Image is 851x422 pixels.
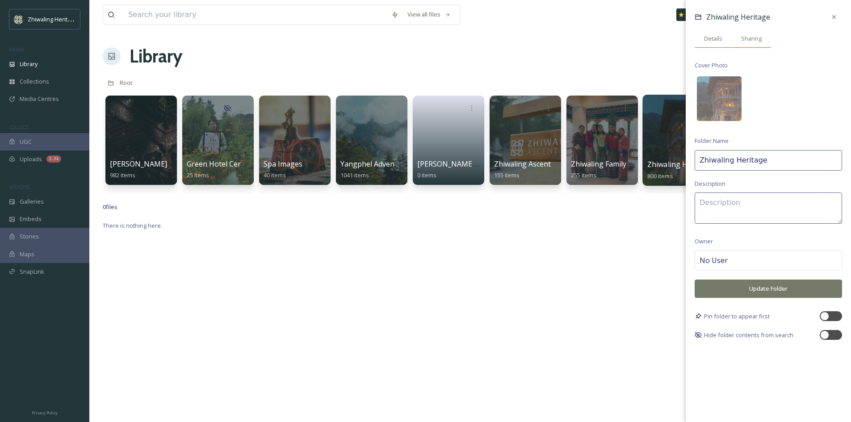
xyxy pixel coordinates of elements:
[110,160,167,179] a: [PERSON_NAME]982 items
[340,159,432,169] span: Yangphel Adventure Travel
[571,160,626,179] a: Zhiwaling Family255 items
[20,60,38,68] span: Library
[103,203,117,211] span: 0 file s
[20,215,42,223] span: Embeds
[14,15,23,24] img: Screenshot%202025-04-29%20at%2011.05.50.png
[340,171,369,179] span: 1041 items
[695,150,842,171] input: Name
[46,155,61,163] div: 2.3k
[340,160,432,179] a: Yangphel Adventure Travel1041 items
[20,267,44,276] span: SnapLink
[695,137,729,145] span: Folder Name
[130,43,182,70] a: Library
[571,159,626,169] span: Zhiwaling Family
[494,159,551,169] span: Zhiwaling Ascent
[647,171,673,180] span: 800 items
[120,79,133,87] span: Root
[20,95,59,103] span: Media Centres
[647,160,713,180] a: Zhiwaling Heritage800 items
[32,407,58,418] a: Privacy Policy
[103,221,162,230] span: There is nothing here.
[28,15,77,23] span: Zhiwaling Heritage
[187,159,263,169] span: Green Hotel Certificate
[494,160,551,179] a: Zhiwaling Ascent155 items
[20,138,32,146] span: UGC
[9,124,28,130] span: COLLECT
[417,159,559,169] span: [PERSON_NAME] and Zhiwaling Memories
[124,5,387,25] input: Search your library
[20,232,39,241] span: Stories
[20,197,44,206] span: Galleries
[110,159,167,169] span: [PERSON_NAME]
[20,77,49,86] span: Collections
[417,171,436,179] span: 0 items
[571,171,596,179] span: 255 items
[417,160,559,179] a: [PERSON_NAME] and Zhiwaling Memories0 items
[20,155,42,163] span: Uploads
[187,160,263,179] a: Green Hotel Certificate25 items
[676,8,721,21] a: What's New
[110,171,135,179] span: 982 items
[647,159,713,169] span: Zhiwaling Heritage
[187,171,209,179] span: 25 items
[9,46,25,53] span: MEDIA
[695,180,725,188] span: Description
[264,171,286,179] span: 40 items
[494,171,520,179] span: 155 items
[264,160,302,179] a: Spa Images40 items
[697,76,742,121] img: 5185ee52-bef5-47b7-ad55-95000b6cd90f.jpg
[32,410,58,416] span: Privacy Policy
[264,159,302,169] span: Spa Images
[20,250,34,259] span: Maps
[9,184,29,190] span: WIDGETS
[120,77,133,88] a: Root
[403,6,455,23] a: View all files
